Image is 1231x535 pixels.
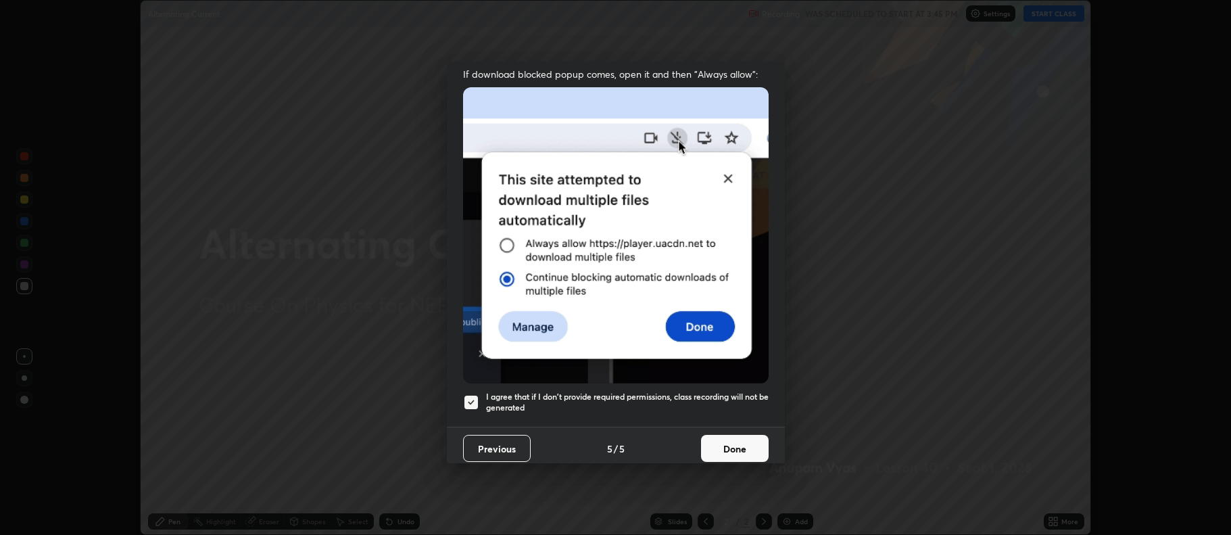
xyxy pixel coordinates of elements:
h4: 5 [619,442,625,456]
span: If download blocked popup comes, open it and then "Always allow": [463,68,769,80]
h5: I agree that if I don't provide required permissions, class recording will not be generated [486,392,769,413]
h4: / [614,442,618,456]
h4: 5 [607,442,612,456]
button: Done [701,435,769,462]
button: Previous [463,435,531,462]
img: downloads-permission-blocked.gif [463,87,769,383]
